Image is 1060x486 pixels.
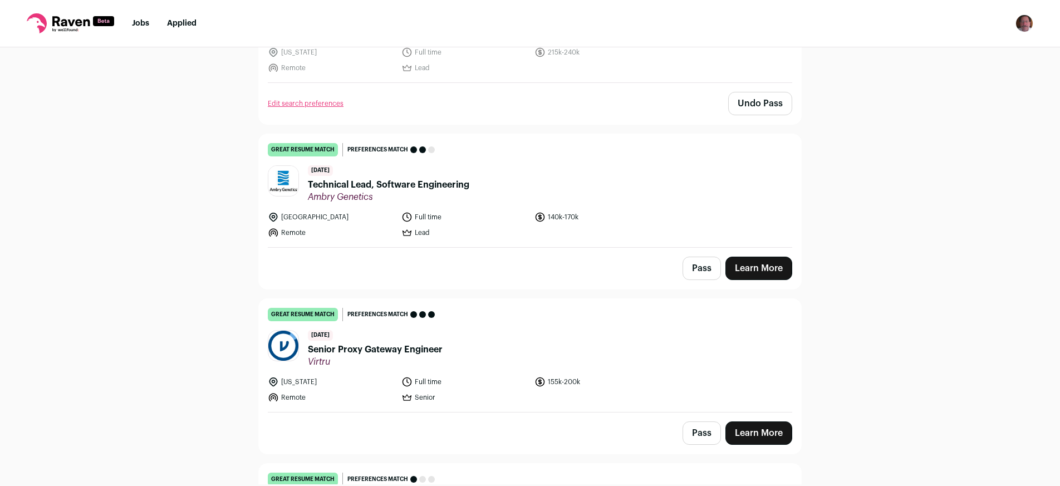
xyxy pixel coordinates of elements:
a: Edit search preferences [268,99,343,108]
button: Undo Pass [728,92,792,115]
div: great resume match [268,143,338,156]
img: 913b86cd6f895b06c3c54479cc6935d165c54bbffc9f4a50be0f668728d93139.png [268,331,298,361]
div: great resume match [268,473,338,486]
span: Preferences match [347,144,408,155]
li: [US_STATE] [268,376,395,387]
li: Remote [268,227,395,238]
button: Open dropdown [1015,14,1033,32]
a: Applied [167,19,197,27]
span: Senior Proxy Gateway Engineer [308,343,443,356]
a: great resume match Preferences match [DATE] Senior Proxy Gateway Engineer Virtru [US_STATE] Full ... [259,299,801,412]
li: Senior [401,392,528,403]
span: Technical Lead, Software Engineering [308,178,469,192]
li: [US_STATE] [268,47,395,58]
img: bb8322c2b08ca9373d29150e53186640a26e52795b1e751c12f2e82a923c6d8e.jpg [268,166,298,196]
a: Jobs [132,19,149,27]
li: 155k-200k [534,376,661,387]
li: 215k-240k [534,47,661,58]
li: Full time [401,212,528,223]
li: Remote [268,392,395,403]
span: Virtru [308,356,443,367]
button: Pass [683,257,721,280]
span: Ambry Genetics [308,192,469,203]
li: Remote [268,62,395,73]
a: great resume match Preferences match [DATE] Technical Lead, Software Engineering Ambry Genetics [... [259,134,801,247]
button: Pass [683,421,721,445]
li: Lead [401,62,528,73]
span: Preferences match [347,474,408,485]
span: Preferences match [347,309,408,320]
li: 140k-170k [534,212,661,223]
li: Lead [401,227,528,238]
a: Learn More [725,421,792,445]
li: Full time [401,376,528,387]
span: [DATE] [308,330,333,341]
img: 14410719-medium_jpg [1015,14,1033,32]
li: Full time [401,47,528,58]
a: Learn More [725,257,792,280]
div: great resume match [268,308,338,321]
span: [DATE] [308,165,333,176]
li: [GEOGRAPHIC_DATA] [268,212,395,223]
